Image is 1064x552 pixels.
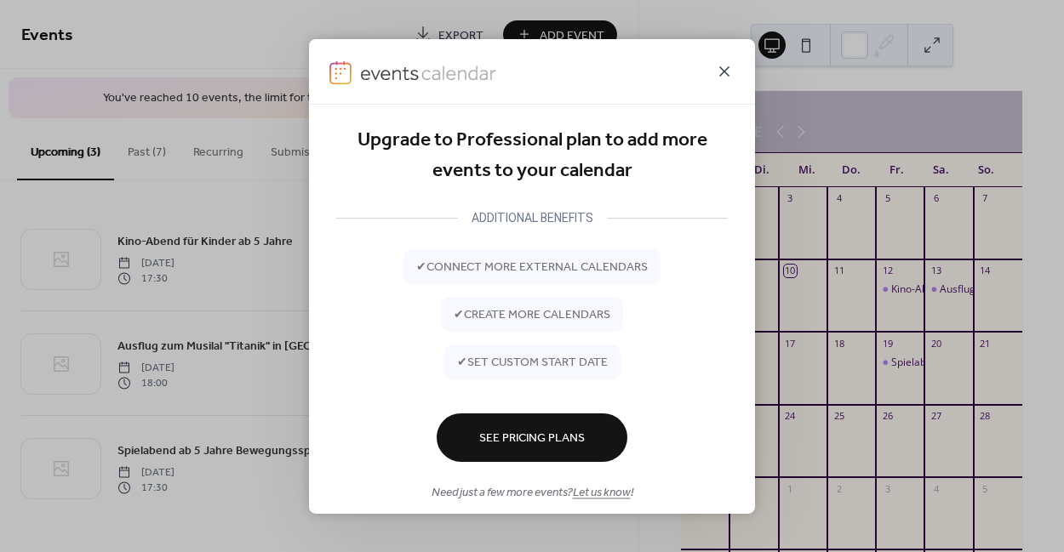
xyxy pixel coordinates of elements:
div: ADDITIONAL BENEFITS [458,208,607,228]
img: logo-type [360,60,498,84]
img: logo-icon [329,60,352,84]
span: Need just a few more events? ! [432,485,633,503]
span: ✔ connect more external calendars [416,259,648,277]
a: Let us know [573,482,631,505]
span: ✔ set custom start date [457,355,608,373]
span: ✔ create more calendars [454,307,610,325]
div: Upgrade to Professional plan to add more events to your calendar [336,124,728,186]
button: See Pricing Plans [437,413,627,462]
span: See Pricing Plans [479,430,585,448]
